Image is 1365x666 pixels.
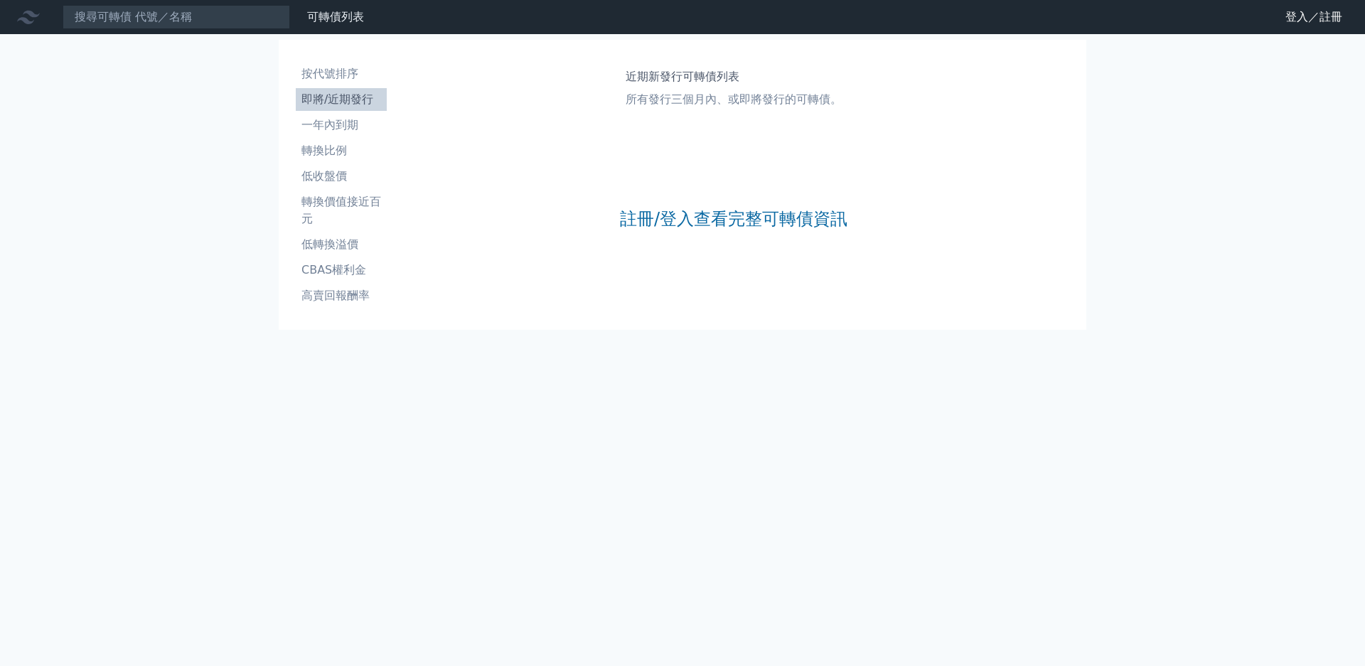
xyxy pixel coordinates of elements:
[620,208,847,230] a: 註冊/登入查看完整可轉債資訊
[296,142,387,159] li: 轉換比例
[296,63,387,85] a: 按代號排序
[296,165,387,188] a: 低收盤價
[1274,6,1354,28] a: 登入／註冊
[626,91,842,108] p: 所有發行三個月內、或即將發行的可轉債。
[296,117,387,134] li: 一年內到期
[626,68,842,85] h1: 近期新發行可轉債列表
[296,262,387,279] li: CBAS權利金
[296,114,387,136] a: 一年內到期
[296,168,387,185] li: 低收盤價
[307,10,364,23] a: 可轉債列表
[296,193,387,227] li: 轉換價值接近百元
[296,139,387,162] a: 轉換比例
[296,259,387,281] a: CBAS權利金
[63,5,290,29] input: 搜尋可轉債 代號／名稱
[296,284,387,307] a: 高賣回報酬率
[296,236,387,253] li: 低轉換溢價
[296,65,387,82] li: 按代號排序
[296,233,387,256] a: 低轉換溢價
[296,287,387,304] li: 高賣回報酬率
[296,190,387,230] a: 轉換價值接近百元
[296,88,387,111] a: 即將/近期發行
[296,91,387,108] li: 即將/近期發行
